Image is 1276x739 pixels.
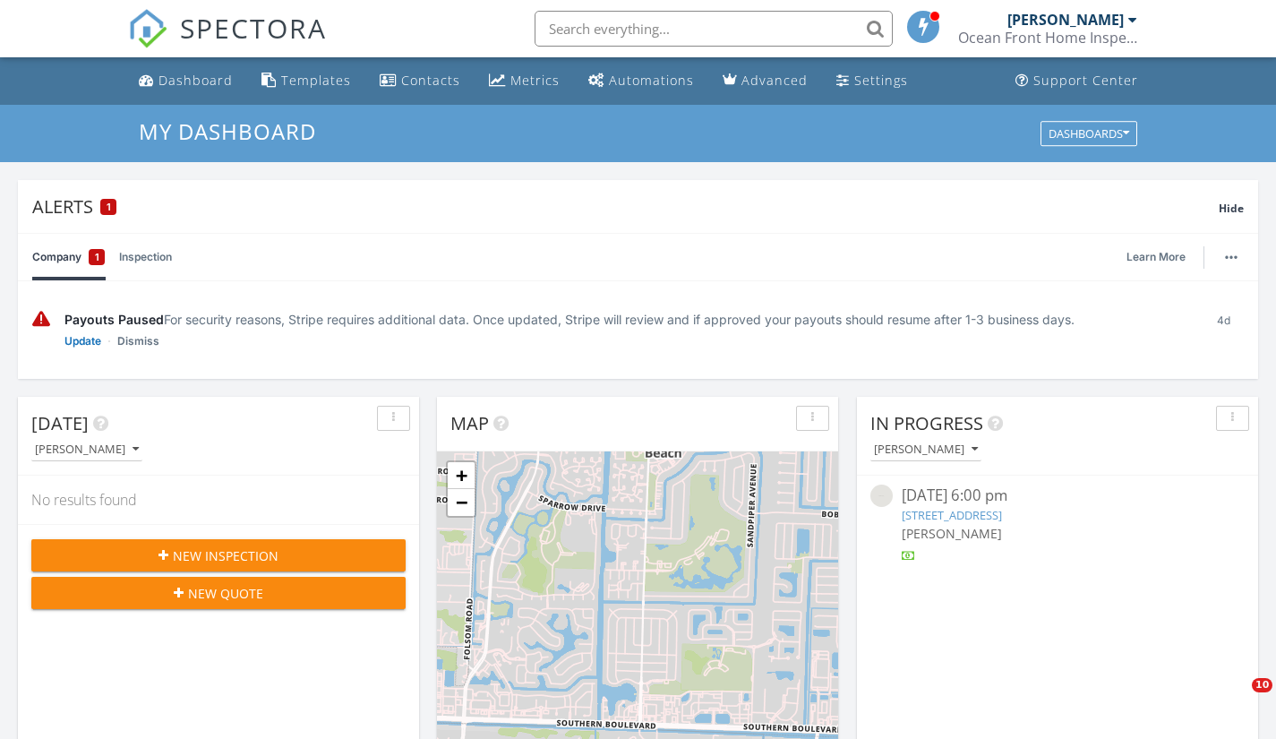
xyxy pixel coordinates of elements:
iframe: Intercom live chat [1215,678,1258,721]
span: New Quote [188,584,263,603]
input: Search everything... [535,11,893,47]
span: SPECTORA [180,9,327,47]
div: No results found [18,476,419,524]
span: [DATE] [31,411,89,435]
a: Inspection [119,234,172,280]
a: Settings [829,64,915,98]
span: 10 [1252,678,1272,692]
div: For security reasons, Stripe requires additional data. Once updated, Stripe will review and if ap... [64,310,1189,329]
div: Templates [281,72,351,89]
button: [PERSON_NAME] [870,438,981,462]
button: [PERSON_NAME] [31,438,142,462]
span: Map [450,411,489,435]
a: Company [32,234,105,280]
a: Dismiss [117,332,159,350]
img: ellipsis-632cfdd7c38ec3a7d453.svg [1225,255,1237,259]
span: In Progress [870,411,983,435]
div: Contacts [401,72,460,89]
button: Dashboards [1040,121,1137,146]
div: Settings [854,72,908,89]
a: SPECTORA [128,24,327,62]
div: Metrics [510,72,560,89]
a: Zoom in [448,462,475,489]
div: Ocean Front Home Inspection LLC [958,29,1137,47]
a: Metrics [482,64,567,98]
a: [DATE] 6:00 pm [STREET_ADDRESS] [PERSON_NAME] [870,485,1245,564]
button: New Quote [31,577,406,609]
div: Alerts [32,194,1219,219]
div: 4d [1203,310,1244,350]
img: The Best Home Inspection Software - Spectora [128,9,167,48]
a: Advanced [715,64,815,98]
div: Automations [609,72,694,89]
div: [DATE] 6:00 pm [902,485,1213,507]
span: Hide [1219,201,1244,216]
a: Update [64,332,101,350]
a: Contacts [373,64,467,98]
a: Zoom out [448,489,475,516]
a: Dashboard [132,64,240,98]
div: Advanced [741,72,808,89]
a: Automations (Basic) [581,64,701,98]
img: streetview [870,485,893,507]
a: Learn More [1126,248,1196,266]
span: 1 [95,248,99,266]
span: My Dashboard [139,116,316,146]
span: New Inspection [173,546,278,565]
div: Support Center [1033,72,1138,89]
button: New Inspection [31,539,406,571]
span: Payouts Paused [64,312,164,327]
a: [STREET_ADDRESS] [902,507,1002,523]
img: warning-336e3c8b2db1497d2c3c.svg [32,310,50,329]
div: [PERSON_NAME] [1007,11,1124,29]
div: [PERSON_NAME] [874,443,978,456]
a: Templates [254,64,358,98]
div: [PERSON_NAME] [35,443,139,456]
span: [PERSON_NAME] [902,525,1002,542]
a: Support Center [1008,64,1145,98]
div: Dashboard [158,72,233,89]
div: Dashboards [1049,127,1129,140]
span: 1 [107,201,111,213]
